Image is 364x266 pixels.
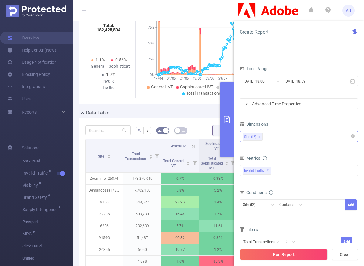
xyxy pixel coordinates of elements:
span: MRC [22,232,34,236]
a: Users [7,93,32,105]
i: icon: down [271,203,274,207]
p: 1.4% [199,196,237,208]
i: icon: caret-down [225,163,228,165]
span: Supply Intelligence [22,207,59,212]
i: Filter menu [153,139,161,172]
div: Site (l2) [244,133,256,141]
p: 26355 [86,244,123,255]
tspan: 25% [148,57,154,61]
tspan: 0% [150,73,154,77]
span: General IVT [151,84,173,89]
i: Filter menu [190,153,199,172]
tspan: 75% [148,26,154,29]
p: 9156 [86,196,123,208]
span: % [138,128,141,133]
span: Total Transactions [186,91,221,96]
input: Start date [243,77,292,85]
div: icon: rightAdvanced Time Properties [240,99,358,109]
span: Dimensions [240,122,268,127]
span: Total Transactions [125,152,147,161]
p: 22286 [86,208,123,220]
tspan: 182,425,504 [97,27,120,32]
span: Anti-Fraud [22,155,73,167]
span: Invalid Traffic [243,167,271,175]
span: 1.1% [96,57,105,62]
span: Total Sophisticated IVT [201,156,223,170]
span: Sophisticated IVT [205,142,227,151]
img: Protected Media [6,5,66,17]
span: 1.7% [106,72,115,77]
a: Reports [22,106,37,118]
i: icon: table [182,128,185,132]
tspan: 03/07 [205,77,214,80]
a: Blocking Policy [7,68,50,80]
button: Add [341,237,352,247]
tspan: 13/06 [193,77,201,80]
p: 232,639 [123,220,161,232]
tspan: 50% [148,41,154,45]
p: 23.9% [161,196,199,208]
i: icon: close-circle [351,134,355,138]
p: 0.33% [199,173,237,184]
button: Clear [332,249,358,260]
span: Time Range [240,66,268,71]
span: # [146,128,149,133]
div: Sort [149,154,153,157]
i: icon: down [298,203,302,207]
li: Site (l2) [243,133,263,141]
a: Overview [7,32,39,44]
a: Integrations [7,80,45,93]
p: 0.82% [199,232,237,244]
span: Conditions [246,190,273,195]
a: Usage Notification [7,56,57,68]
p: 503,730 [123,208,161,220]
p: 0.7% [161,173,199,184]
i: icon: caret-down [187,163,190,165]
p: 6,050 [123,244,161,255]
i: Filter menu [228,153,237,172]
div: Sophisticated [109,63,130,70]
span: Total General IVT [163,159,184,168]
p: 1.7% [199,208,237,220]
p: 19.7% [161,244,199,255]
input: Search... [85,125,131,135]
span: Reports [22,110,37,114]
span: 0.56% [115,57,127,62]
i: icon: caret-down [149,156,152,158]
span: General IVT [170,144,188,148]
i: icon: caret-down [107,156,110,158]
p: 51,487 [123,232,161,244]
span: Solutions [22,142,39,154]
span: Invalid Traffic [22,171,50,175]
span: Visibility [22,183,40,187]
i: icon: caret-up [187,161,190,162]
p: 6236 [86,220,123,232]
i: icon: bg-colors [158,128,162,132]
span: ✕ [267,167,269,174]
button: Download PDF [212,125,256,136]
tspan: 14/04 [154,77,163,80]
button: Add [345,199,357,210]
button: Run Report [240,249,328,260]
div: Sort [107,154,111,157]
p: 648,527 [123,196,161,208]
p: 5.2% [199,185,237,196]
tspan: 04/05 [167,77,176,80]
span: Site [98,154,105,159]
tspan: 24/05 [180,77,188,80]
p: 5.8% [161,185,199,196]
span: Brand Safety [22,195,49,199]
i: icon: caret-up [149,154,152,155]
p: 7,702,150 [123,185,161,196]
input: End date [284,77,333,85]
tspan: 23/07 [218,77,227,80]
p: 16.4% [161,208,199,220]
p: Demandbase [7315] [86,185,123,196]
span: Filters [240,227,258,232]
i: icon: info-circle [269,190,273,195]
i: icon: down [292,240,295,244]
div: ≥ [286,237,293,247]
i: icon: close [258,135,261,139]
span: Unified [22,252,73,264]
div: Sort [186,161,190,164]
